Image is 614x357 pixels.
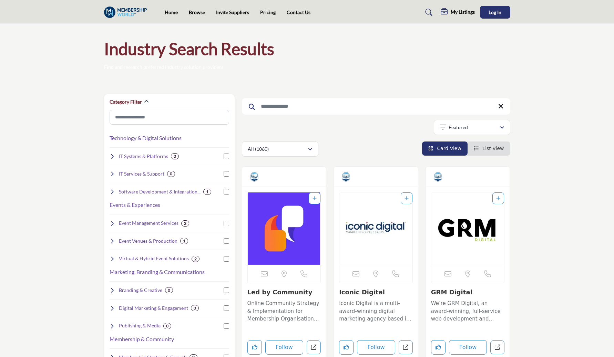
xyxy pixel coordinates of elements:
img: Vetted Partners Badge Icon [249,172,259,182]
a: View List [474,146,504,151]
input: Select Branding & Creative checkbox [224,287,229,293]
input: Select IT Services & Support checkbox [224,171,229,177]
input: Select Event Venues & Production checkbox [224,238,229,244]
a: Contact Us [287,9,310,15]
button: Like listing [247,340,262,355]
div: 0 Results For Digital Marketing & Engagement [191,305,199,311]
button: Log In [480,6,510,19]
h4: Virtual & Hybrid Event Solutions : Digital tools and platforms for hybrid and virtual events. [119,255,189,262]
div: 2 Results For Event Management Services [181,220,189,227]
a: Open Listing in new tab [339,192,412,265]
a: Search [419,7,437,18]
button: Featured [434,120,510,135]
button: Follow [357,340,395,355]
button: Marketing, Branding & Communications [110,268,205,276]
b: 0 [166,324,168,328]
h5: My Listings [451,9,475,15]
img: Led by Community [248,192,321,265]
a: Add To List [405,196,409,201]
p: Featured [449,124,468,131]
div: 0 Results For IT Systems & Platforms [171,153,179,159]
p: Online Community Strategy & Implementation for Membership Organisations Led by Community is a spe... [247,300,321,323]
button: Like listing [431,340,446,355]
p: Iconic Digital is a multi-award-winning digital marketing agency based in [GEOGRAPHIC_DATA], reno... [339,300,413,323]
div: 0 Results For Publishing & Media [163,323,171,329]
a: Led by Community [247,288,313,296]
img: Site Logo [104,7,151,18]
a: View Card [428,146,461,151]
img: GRM Digital [431,192,504,265]
a: Iconic Digital [339,288,385,296]
a: Pricing [260,9,276,15]
a: Home [165,9,178,15]
input: Select IT Systems & Platforms checkbox [224,154,229,159]
button: Follow [265,340,304,355]
h4: IT Systems & Platforms : Core systems like CRM, AMS, EMS, CMS, and LMS. [119,153,168,160]
h1: Industry Search Results [104,38,274,60]
button: Membership & Community [110,335,174,343]
a: Invite Suppliers [216,9,249,15]
h3: GRM Digital [431,288,505,296]
button: Follow [449,340,487,355]
h3: Iconic Digital [339,288,413,296]
img: Vetted Partners Badge Icon [433,172,443,182]
li: List View [468,141,510,156]
p: All (1060) [248,146,269,153]
b: 0 [170,171,172,176]
button: Events & Experiences [110,201,160,209]
input: Search Category [110,110,229,125]
input: Select Software Development & Integration checkbox [224,189,229,195]
input: Select Event Management Services checkbox [224,221,229,226]
b: 0 [168,288,170,293]
a: Add To List [313,196,317,201]
div: 1 Results For Event Venues & Production [180,238,188,244]
button: All (1060) [242,141,318,157]
div: 2 Results For Virtual & Hybrid Event Solutions [192,256,199,262]
img: Vetted Partners Badge Icon [341,172,351,182]
button: Technology & Digital Solutions [110,134,182,142]
h2: Category Filter [110,98,142,105]
a: Open grm-digital in new tab [490,340,504,355]
h3: Led by Community [247,288,321,296]
span: List View [482,146,504,151]
b: 0 [174,154,176,159]
a: Open iconic-digital in new tab [399,340,413,355]
p: Find and research preferred industry solution providers [104,64,223,71]
img: Iconic Digital [339,192,412,265]
li: Card View [422,141,468,156]
a: GRM Digital [431,288,472,296]
input: Search Keyword [242,98,510,115]
a: Open ledbycommunity in new tab [307,340,321,355]
a: Open Listing in new tab [248,192,321,265]
input: Select Publishing & Media checkbox [224,323,229,329]
b: 2 [194,256,197,261]
input: Select Virtual & Hybrid Event Solutions checkbox [224,256,229,262]
a: Browse [189,9,205,15]
span: Card View [437,146,461,151]
div: My Listings [441,8,475,17]
input: Select Digital Marketing & Engagement checkbox [224,305,229,311]
a: Add To List [496,196,500,201]
button: Like listing [339,340,354,355]
h4: Event Venues & Production : Physical spaces and production services for live events. [119,238,177,244]
h4: Event Management Services : Planning, logistics, and event registration. [119,220,178,227]
h4: Digital Marketing & Engagement : Campaigns, email marketing, and digital strategies. [119,305,188,312]
a: Open Listing in new tab [431,192,504,265]
a: Iconic Digital is a multi-award-winning digital marketing agency based in [GEOGRAPHIC_DATA], reno... [339,298,413,323]
b: 1 [206,189,208,194]
div: 0 Results For Branding & Creative [165,287,173,293]
h4: Software Development & Integration : Custom software builds and system integrations. [119,188,201,195]
b: 0 [194,306,196,311]
b: 2 [184,221,186,226]
div: 1 Results For Software Development & Integration [203,189,211,195]
b: 1 [183,239,185,243]
h4: Publishing & Media : Content creation, publishing, and advertising. [119,322,161,329]
a: Online Community Strategy & Implementation for Membership Organisations Led by Community is a spe... [247,298,321,323]
h4: Branding & Creative : Visual identity, design, and multimedia. [119,287,162,294]
p: We’re GRM Digital, an award-winning, full-service web development and digital marketing agency ba... [431,300,505,323]
h4: IT Services & Support : Ongoing technology support, hosting, and security. [119,170,164,177]
div: 0 Results For IT Services & Support [167,171,175,177]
